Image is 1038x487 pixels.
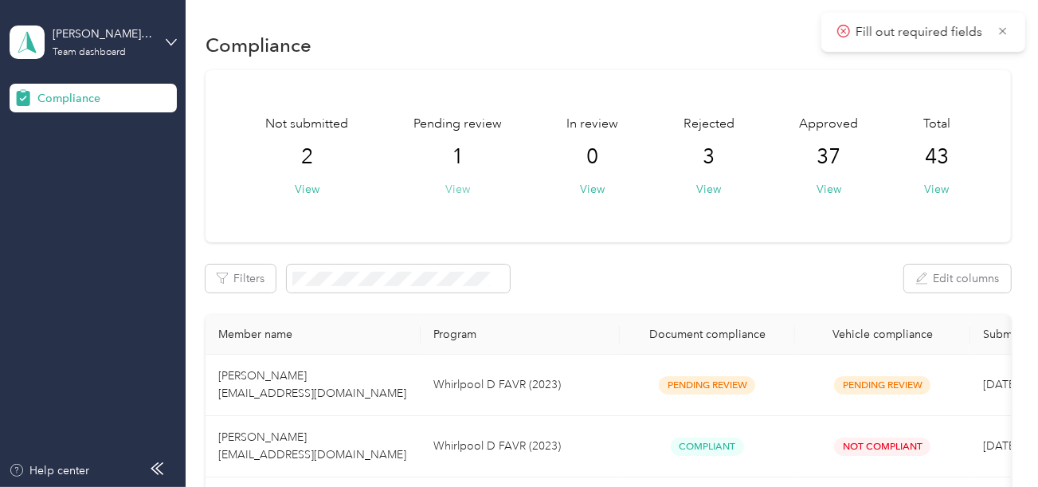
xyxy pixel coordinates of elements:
[817,181,841,198] button: View
[817,144,840,170] span: 37
[923,115,950,134] span: Total
[633,328,782,341] div: Document compliance
[856,22,986,42] p: Fill out required fields
[9,462,90,479] button: Help center
[799,115,858,134] span: Approved
[445,181,470,198] button: View
[671,438,744,456] span: Compliant
[218,430,406,461] span: [PERSON_NAME] [EMAIL_ADDRESS][DOMAIN_NAME]
[295,181,319,198] button: View
[659,376,755,395] span: Pending Review
[206,37,311,53] h1: Compliance
[925,144,949,170] span: 43
[265,115,348,134] span: Not submitted
[37,90,100,107] span: Compliance
[421,315,620,355] th: Program
[834,376,930,395] span: Pending Review
[218,369,406,400] span: [PERSON_NAME] [EMAIL_ADDRESS][DOMAIN_NAME]
[924,181,949,198] button: View
[413,115,502,134] span: Pending review
[586,144,598,170] span: 0
[834,438,930,456] span: Not Compliant
[580,181,605,198] button: View
[808,328,958,341] div: Vehicle compliance
[53,26,152,42] div: [PERSON_NAME] Whirlpool
[452,144,464,170] span: 1
[53,48,126,57] div: Team dashboard
[566,115,618,134] span: In review
[949,398,1038,487] iframe: Everlance-gr Chat Button Frame
[206,265,276,293] button: Filters
[703,144,715,170] span: 3
[421,416,620,477] td: Whirlpool D FAVR (2023)
[696,181,721,198] button: View
[904,265,1011,293] button: Edit columns
[421,355,620,416] td: Whirlpool D FAVR (2023)
[301,144,313,170] span: 2
[206,315,421,355] th: Member name
[684,115,734,134] span: Rejected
